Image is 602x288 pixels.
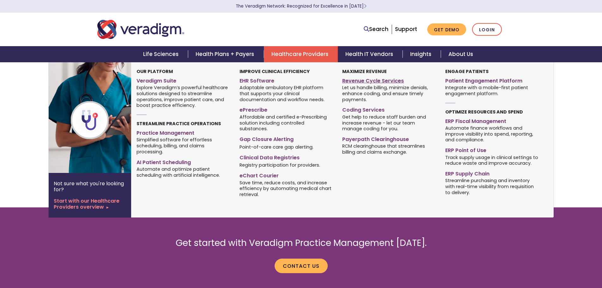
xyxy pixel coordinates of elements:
a: EHR Software [240,75,333,84]
a: eChart Courier [240,170,333,179]
a: ERP Fiscal Management [445,116,538,125]
span: Affordable and certified e-Prescribing solution including controlled substances. [240,113,333,132]
a: AI Patient Scheduling [137,157,230,166]
span: Save time, reduce costs, and increase efficiency by automating medical chart retrieval. [240,179,333,198]
a: Clinical Data Registries [240,152,333,161]
a: Life Sciences [136,46,188,62]
a: The Veradigm Network: Recognized for Excellence in [DATE]Learn More [236,3,367,9]
a: Start with our Healthcare Providers overview [54,198,126,210]
span: Get help to reduce staff burden and increase revenue - let our team manage coding for you. [342,113,435,132]
span: Streamline purchasing and inventory with real-time visibility from requisition to delivery. [445,177,538,196]
a: Veradigm Suite [137,75,230,84]
span: Learn More [364,3,367,9]
a: Healthcare Providers [264,46,338,62]
strong: Streamline Practice Operations [137,120,221,127]
a: ERP Supply Chain [445,168,538,177]
span: Simplified software for effortless scheduling, billing, and claims processing. [137,137,230,155]
a: Practice Management [137,127,230,137]
a: Gap Closure Alerting [240,134,333,143]
strong: Improve Clinical Efficiency [240,68,310,75]
a: Contact us [275,259,328,273]
strong: Maximize Revenue [342,68,387,75]
span: Track supply usage in clinical settings to reduce waste and improve accuracy. [445,154,538,166]
a: Get Demo [427,23,466,36]
a: ERP Point of Use [445,145,538,154]
a: Revenue Cycle Services [342,75,435,84]
span: Point-of-care care gap alerting. [240,144,313,150]
a: Health IT Vendors [338,46,403,62]
a: Login [472,23,502,36]
span: Adaptable ambulatory EHR platform that supports your clinical documentation and workflow needs. [240,84,333,103]
span: Registry participation for providers. [240,162,320,168]
img: Veradigm logo [97,19,184,40]
span: Let us handle billing, minimize denials, enhance coding, and ensure timely payments. [342,84,435,103]
span: Automate finance workflows and improve visibility into spend, reporting, and compliance. [445,125,538,143]
span: Integrate with a mobile-first patient engagement platform. [445,84,538,97]
a: Patient Engagement Platform [445,75,538,84]
a: Payerpath Clearinghouse [342,134,435,143]
strong: Engage Patients [445,68,489,75]
a: Coding Services [342,104,435,113]
img: Healthcare Provider [49,62,150,173]
a: ePrescribe [240,104,333,113]
p: Not sure what you're looking for? [54,181,126,193]
a: Insights [403,46,441,62]
span: Automate and optimize patient scheduling with artificial intelligence. [137,166,230,178]
a: Support [395,25,417,33]
strong: Our Platform [137,68,173,75]
a: Health Plans + Payers [188,46,264,62]
strong: Optimize Resources and Spend [445,109,523,115]
a: Search [364,25,388,34]
a: About Us [441,46,481,62]
h2: Get started with Veradigm Practice Management [DATE]. [97,238,505,248]
span: Explore Veradigm’s powerful healthcare solutions designed to streamline operations, improve patie... [137,84,230,108]
span: RCM clearinghouse that streamlines billing and claims exchange. [342,143,435,155]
